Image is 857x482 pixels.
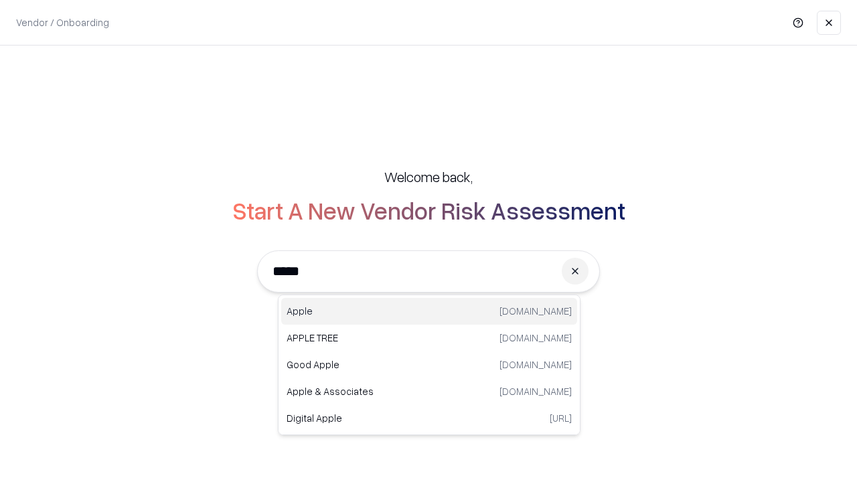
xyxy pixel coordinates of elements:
p: Good Apple [287,357,429,372]
p: APPLE TREE [287,331,429,345]
p: [DOMAIN_NAME] [499,384,572,398]
p: [DOMAIN_NAME] [499,331,572,345]
h5: Welcome back, [384,167,473,186]
p: [DOMAIN_NAME] [499,304,572,318]
p: [URL] [550,411,572,425]
h2: Start A New Vendor Risk Assessment [232,197,625,224]
p: Apple [287,304,429,318]
p: Digital Apple [287,411,429,425]
p: [DOMAIN_NAME] [499,357,572,372]
p: Vendor / Onboarding [16,15,109,29]
p: Apple & Associates [287,384,429,398]
div: Suggestions [278,295,580,435]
